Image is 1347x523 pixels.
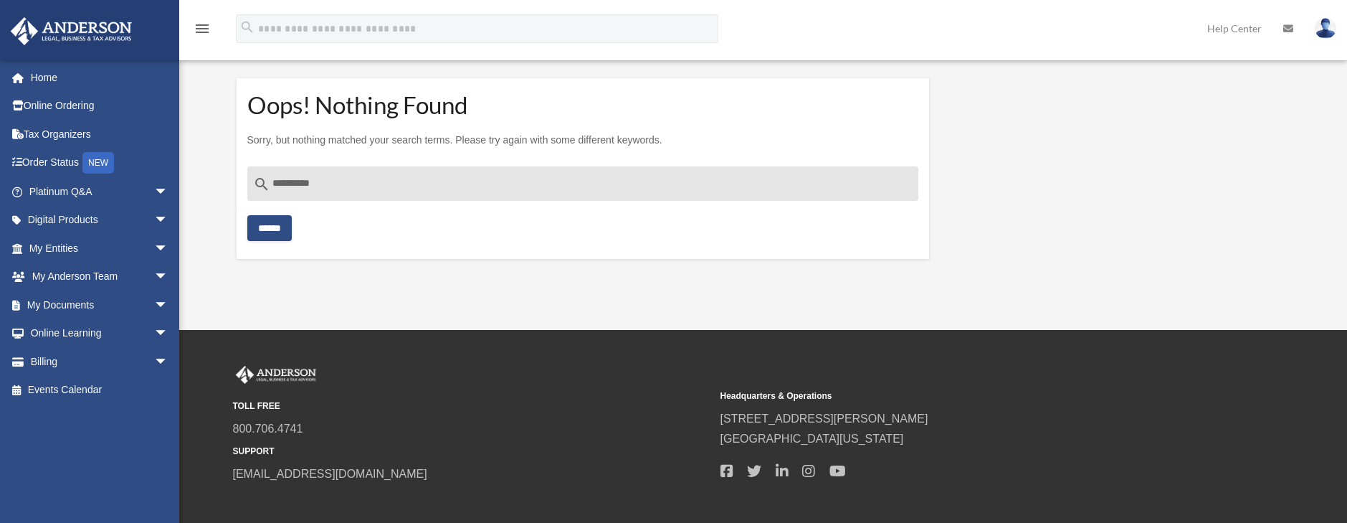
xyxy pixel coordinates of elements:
[10,319,190,348] a: Online Learningarrow_drop_down
[194,25,211,37] a: menu
[720,433,904,445] a: [GEOGRAPHIC_DATA][US_STATE]
[233,423,303,435] a: 800.706.4741
[10,206,190,235] a: Digital Productsarrow_drop_down
[720,413,928,425] a: [STREET_ADDRESS][PERSON_NAME]
[154,177,183,207] span: arrow_drop_down
[194,20,211,37] i: menu
[10,376,190,405] a: Events Calendar
[239,19,255,35] i: search
[154,291,183,320] span: arrow_drop_down
[10,149,190,178] a: Order StatusNEW
[10,234,190,263] a: My Entitiesarrow_drop_down
[247,131,919,149] p: Sorry, but nothing matched your search terms. Please try again with some different keywords.
[10,347,190,376] a: Billingarrow_drop_down
[82,152,114,174] div: NEW
[233,399,710,414] small: TOLL FREE
[10,120,190,149] a: Tax Organizers
[154,234,183,263] span: arrow_drop_down
[154,319,183,349] span: arrow_drop_down
[10,263,190,291] a: My Anderson Teamarrow_drop_down
[10,63,183,92] a: Home
[6,17,136,45] img: Anderson Advisors Platinum Portal
[10,92,190,121] a: Online Ordering
[247,96,919,114] h1: Oops! Nothing Found
[10,177,190,206] a: Platinum Q&Aarrow_drop_down
[154,263,183,292] span: arrow_drop_down
[233,468,427,480] a: [EMAIL_ADDRESS][DOMAIN_NAME]
[154,347,183,377] span: arrow_drop_down
[253,176,270,193] i: search
[10,291,190,319] a: My Documentsarrow_drop_down
[1315,18,1336,39] img: User Pic
[720,389,1198,404] small: Headquarters & Operations
[154,206,183,235] span: arrow_drop_down
[233,366,319,385] img: Anderson Advisors Platinum Portal
[233,444,710,459] small: SUPPORT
